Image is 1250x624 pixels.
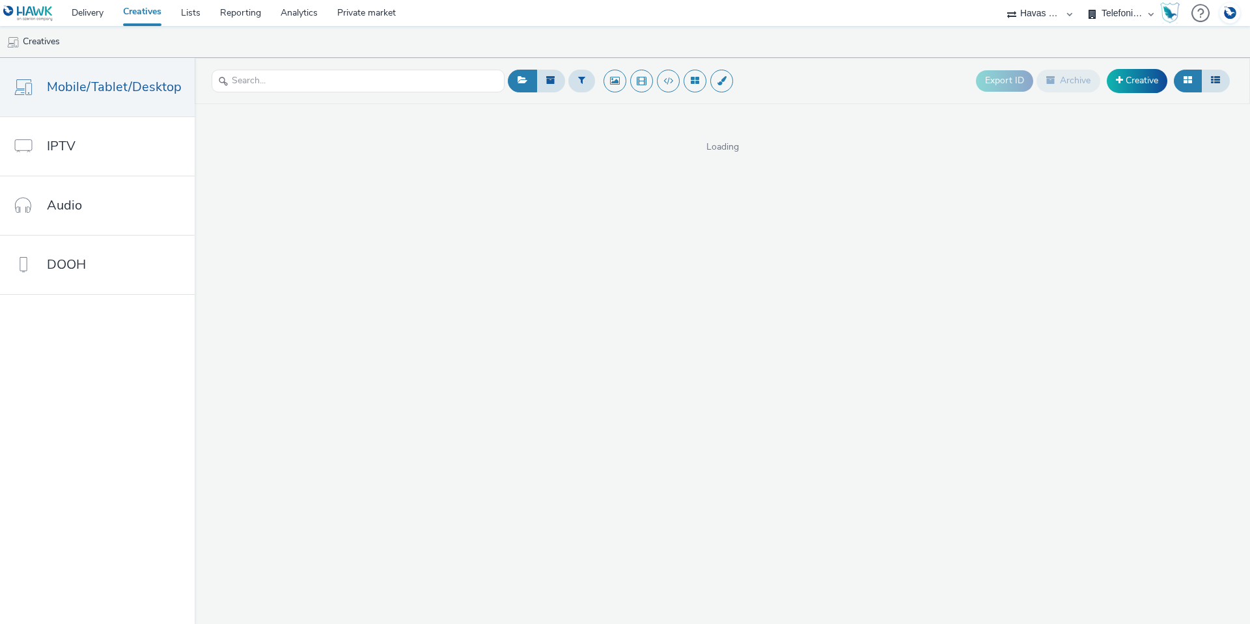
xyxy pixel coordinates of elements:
[47,137,76,156] span: IPTV
[7,36,20,49] img: mobile
[1220,3,1240,24] img: Account DE
[212,70,505,92] input: Search...
[1160,3,1185,23] a: Hawk Academy
[195,141,1250,154] span: Loading
[47,255,86,274] span: DOOH
[976,70,1033,91] button: Export ID
[1201,70,1230,92] button: Table
[1107,69,1167,92] a: Creative
[47,196,82,215] span: Audio
[47,77,182,96] span: Mobile/Tablet/Desktop
[1174,70,1202,92] button: Grid
[1036,70,1100,92] button: Archive
[3,5,53,21] img: undefined Logo
[1160,3,1180,23] img: Hawk Academy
